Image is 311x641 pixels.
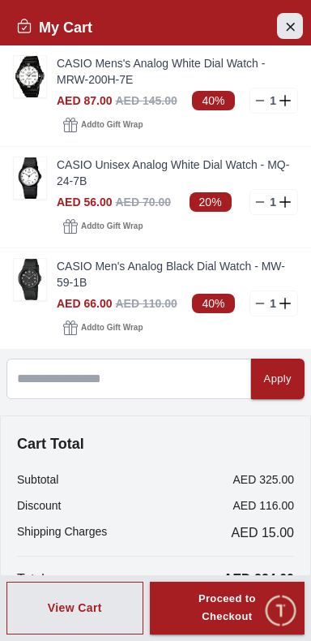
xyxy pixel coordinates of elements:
[115,297,177,310] span: AED 110.00
[81,117,143,133] span: Add to Gift Wrap
[57,157,298,189] a: CASIO Unisex Analog White Dial Watch - MQ-24-7B
[263,593,299,629] div: Chat Widget
[115,94,177,107] span: AED 145.00
[16,16,92,39] h2: My Cart
[81,320,143,336] span: Add to Gift Wrap
[266,92,279,109] p: 1
[17,432,294,455] h4: Cart Total
[14,157,46,199] img: ...
[115,196,170,209] span: AED 70.00
[6,582,143,635] button: View Cart
[57,114,149,136] button: Addto Gift Wrap
[17,471,58,488] p: Subtotal
[57,297,112,310] span: AED 66.00
[81,218,143,234] span: Add to Gift Wrap
[57,55,298,88] a: CASIO Mens's Analog White Dial Watch - MRW-200H-7E
[57,94,112,107] span: AED 87.00
[224,570,294,589] p: AED 224.00
[277,13,303,39] button: Close Account
[251,359,305,399] button: Apply
[17,523,107,543] p: Shipping Charges
[233,497,295,514] p: AED 116.00
[264,370,292,389] div: Apply
[57,196,112,209] span: AED 56.00
[57,258,298,290] a: CASIO Men's Analog Black Dial Watch - MW-59-1B
[266,194,279,210] p: 1
[233,471,295,488] p: AED 325.00
[179,590,275,627] div: Proceed to Checkout
[57,316,149,339] button: Addto Gift Wrap
[14,259,46,300] img: ...
[17,570,45,589] p: Total
[266,295,279,312] p: 1
[57,215,149,238] button: Addto Gift Wrap
[192,294,234,313] span: 40%
[232,523,294,543] span: AED 15.00
[192,91,234,110] span: 40%
[190,192,232,212] span: 20%
[48,600,102,616] div: View Cart
[17,497,61,514] p: Discount
[14,56,46,97] img: ...
[150,582,305,635] button: Proceed to Checkout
